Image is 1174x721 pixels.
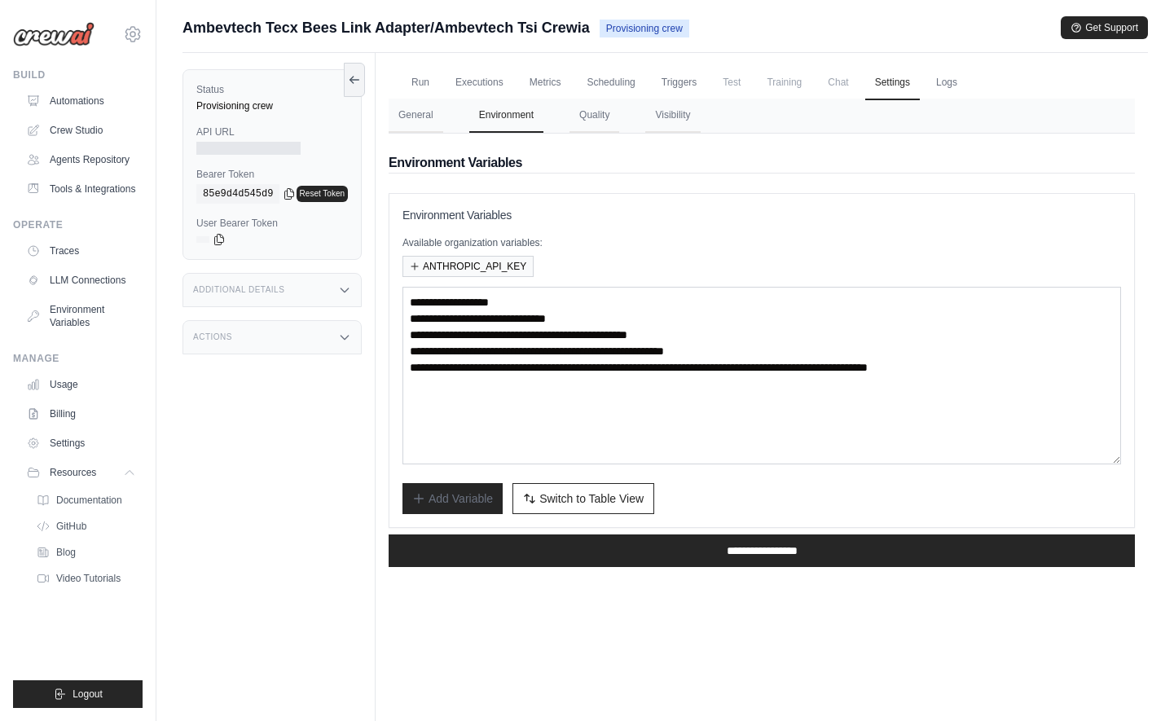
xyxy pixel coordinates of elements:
[196,83,348,96] label: Status
[196,184,279,204] code: 85e9d4d545d9
[402,66,439,100] a: Run
[20,430,143,456] a: Settings
[29,541,143,564] a: Blog
[757,66,811,99] span: Training is not available until the deployment is complete
[20,238,143,264] a: Traces
[196,217,348,230] label: User Bearer Token
[645,99,700,133] button: Visibility
[56,494,122,507] span: Documentation
[182,16,590,39] span: Ambevtech Tecx Bees Link Adapter/Ambevtech Tsi Crewia
[1093,643,1174,721] iframe: Chat Widget
[29,567,143,590] a: Video Tutorials
[865,66,920,100] a: Settings
[389,99,443,133] button: General
[469,99,543,133] button: Environment
[446,66,513,100] a: Executions
[13,22,95,46] img: Logo
[539,490,644,507] span: Switch to Table View
[20,459,143,486] button: Resources
[73,688,103,701] span: Logout
[569,99,619,133] button: Quality
[1061,16,1148,39] button: Get Support
[20,88,143,114] a: Automations
[193,332,232,342] h3: Actions
[402,483,503,514] button: Add Variable
[520,66,571,100] a: Metrics
[600,20,689,37] span: Provisioning crew
[29,515,143,538] a: GitHub
[13,68,143,81] div: Build
[652,66,707,100] a: Triggers
[196,125,348,138] label: API URL
[20,117,143,143] a: Crew Studio
[193,285,284,295] h3: Additional Details
[389,99,1135,133] nav: Tabs
[56,520,86,533] span: GitHub
[56,572,121,585] span: Video Tutorials
[50,466,96,479] span: Resources
[13,680,143,708] button: Logout
[818,66,858,99] span: Chat is not available until the deployment is complete
[389,153,1135,173] h2: Environment Variables
[20,267,143,293] a: LLM Connections
[13,352,143,365] div: Manage
[512,483,654,514] button: Switch to Table View
[1093,643,1174,721] div: Widget de chat
[402,236,1121,249] p: Available organization variables:
[713,66,750,99] span: Test
[196,99,348,112] div: Provisioning crew
[577,66,644,100] a: Scheduling
[20,297,143,336] a: Environment Variables
[20,401,143,427] a: Billing
[20,371,143,398] a: Usage
[13,218,143,231] div: Operate
[29,489,143,512] a: Documentation
[402,256,534,277] button: ANTHROPIC_API_KEY
[402,207,1121,223] h3: Environment Variables
[20,147,143,173] a: Agents Repository
[196,168,348,181] label: Bearer Token
[297,186,348,202] a: Reset Token
[20,176,143,202] a: Tools & Integrations
[56,546,76,559] span: Blog
[926,66,967,100] a: Logs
